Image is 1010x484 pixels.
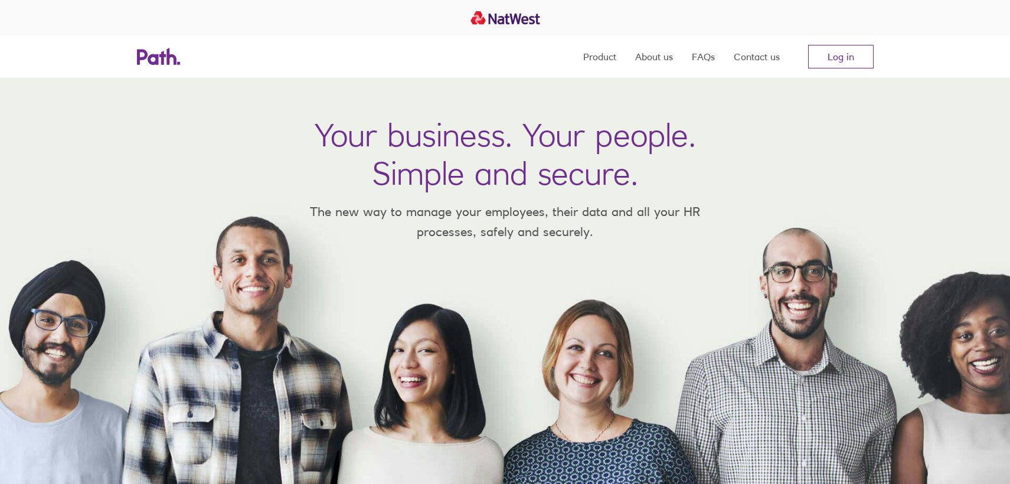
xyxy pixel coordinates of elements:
[583,35,616,78] a: Product
[692,35,715,78] a: FAQs
[635,35,673,78] a: About us
[293,202,718,241] p: The new way to manage your employees, their data and all your HR processes, safely and securely.
[315,116,696,192] h1: Your business. Your people. Simple and secure.
[808,45,874,68] a: Log in
[734,35,780,78] a: Contact us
